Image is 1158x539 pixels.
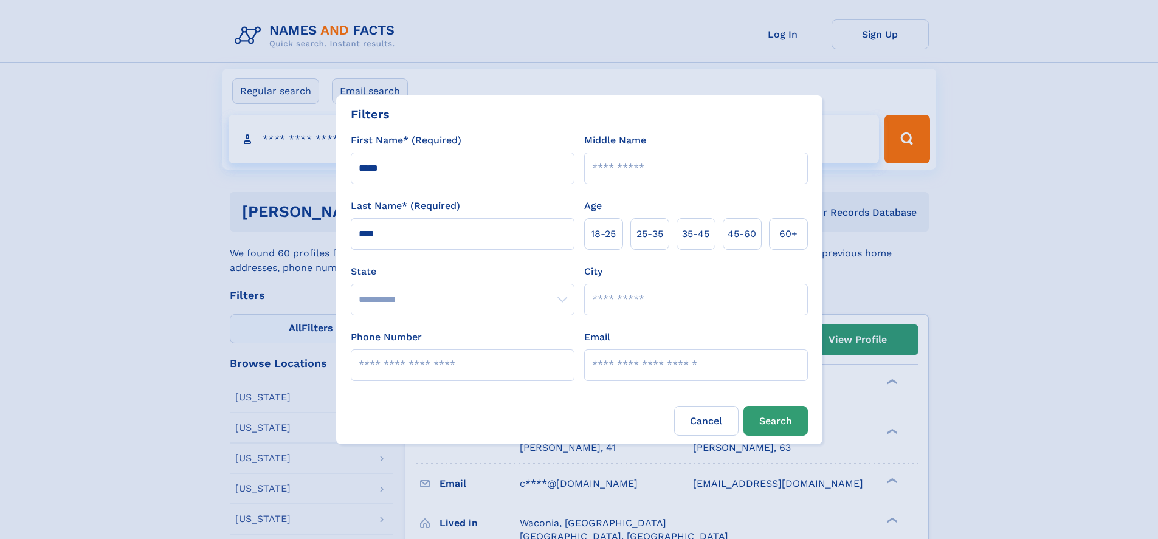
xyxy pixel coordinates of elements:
[584,330,610,345] label: Email
[779,227,798,241] span: 60+
[351,264,574,279] label: State
[674,406,739,436] label: Cancel
[591,227,616,241] span: 18‑25
[351,199,460,213] label: Last Name* (Required)
[682,227,709,241] span: 35‑45
[351,133,461,148] label: First Name* (Required)
[584,264,602,279] label: City
[636,227,663,241] span: 25‑35
[743,406,808,436] button: Search
[728,227,756,241] span: 45‑60
[584,133,646,148] label: Middle Name
[584,199,602,213] label: Age
[351,330,422,345] label: Phone Number
[351,105,390,123] div: Filters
